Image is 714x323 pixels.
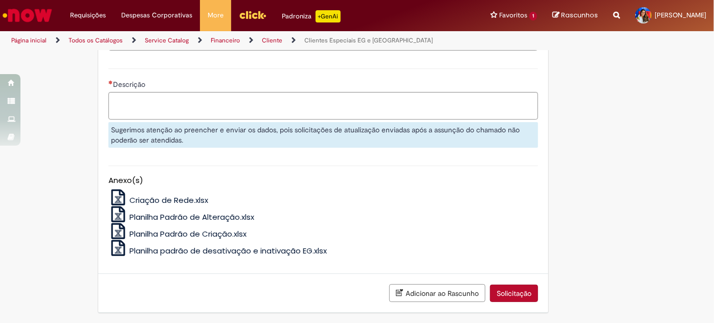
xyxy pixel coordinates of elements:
a: Cliente [262,36,282,44]
h5: Anexo(s) [108,176,538,185]
span: Planilha Padrão de Criação.xlsx [129,228,247,239]
div: Sugerimos atenção ao preencher e enviar os dados, pois solicitações de atualização enviadas após ... [108,122,538,148]
a: Service Catalog [145,36,189,44]
textarea: Descrição [108,92,538,119]
a: Planilha padrão de desativação e inativação EG.xlsx [108,245,327,256]
span: Planilha padrão de desativação e inativação EG.xlsx [129,245,327,256]
img: click_logo_yellow_360x200.png [239,7,266,22]
a: Criação de Rede.xlsx [108,195,209,205]
p: +GenAi [316,10,341,22]
span: Descrição [113,80,147,89]
span: Necessários [108,80,113,84]
span: Planilha Padrão de Alteração.xlsx [129,212,254,222]
span: More [208,10,224,20]
span: Despesas Corporativas [121,10,192,20]
ul: Trilhas de página [8,31,468,50]
button: Solicitação [490,285,538,302]
span: Criação de Rede.xlsx [129,195,208,205]
span: Rascunhos [561,10,598,20]
img: ServiceNow [1,5,54,26]
a: Página inicial [11,36,47,44]
a: Clientes Especiais EG e [GEOGRAPHIC_DATA] [304,36,433,44]
div: Padroniza [282,10,341,22]
span: Favoritos [499,10,527,20]
a: Financeiro [211,36,240,44]
a: Rascunhos [552,11,598,20]
a: Planilha Padrão de Alteração.xlsx [108,212,255,222]
span: 1 [529,12,537,20]
a: Planilha Padrão de Criação.xlsx [108,228,247,239]
a: Todos os Catálogos [69,36,123,44]
button: Adicionar ao Rascunho [389,284,485,302]
span: [PERSON_NAME] [655,11,706,19]
span: Requisições [70,10,106,20]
